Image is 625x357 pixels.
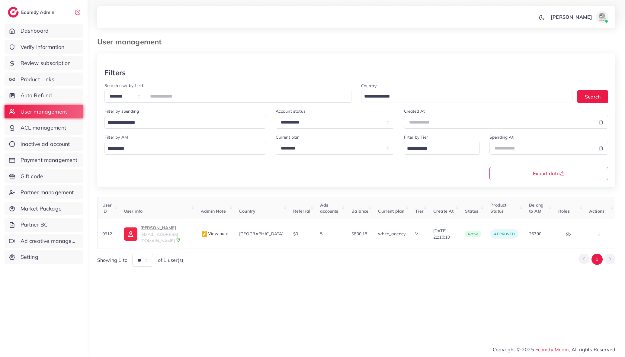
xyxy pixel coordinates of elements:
[465,231,481,237] span: active
[404,142,480,155] div: Search for option
[102,202,112,214] span: User ID
[21,237,79,245] span: Ad creative management
[8,7,19,18] img: logo
[104,68,126,77] h3: Filters
[493,346,615,353] span: Copyright © 2025
[5,153,83,167] a: Payment management
[5,185,83,199] a: Partner management
[21,59,71,67] span: Review subscription
[529,202,543,214] span: Belong to AM
[558,208,570,214] span: Roles
[551,13,592,21] p: [PERSON_NAME]
[547,11,611,23] a: [PERSON_NAME]avatar
[21,205,62,213] span: Market Package
[405,144,472,153] input: Search for option
[5,234,83,248] a: Ad creative management
[415,231,419,236] span: VI
[124,208,143,214] span: User info
[533,171,565,176] span: Export data
[21,156,78,164] span: Payment management
[239,231,284,236] span: [GEOGRAPHIC_DATA]
[351,231,367,236] span: $800.18
[176,238,180,242] img: 9CAL8B2pu8EFxCJHYAAAAldEVYdGRhdGU6Y3JlYXRlADIwMjItMTItMDlUMDQ6NTg6MzkrMDA6MDBXSlgLAAAAJXRFWHRkYXR...
[494,232,514,236] span: approved
[5,56,83,70] a: Review subscription
[293,231,298,236] span: $0
[361,83,377,89] label: Country
[415,208,424,214] span: Tier
[351,208,368,214] span: Balance
[97,37,166,46] h3: User management
[21,188,74,196] span: Partner management
[124,224,191,244] a: [PERSON_NAME][EMAIL_ADDRESS][DOMAIN_NAME]
[21,43,65,51] span: Verify information
[140,224,191,231] p: [PERSON_NAME]
[276,108,306,114] label: Account status
[5,250,83,264] a: Setting
[489,167,608,180] button: Export data
[465,208,478,214] span: Status
[201,230,208,238] img: admin_note.cdd0b510.svg
[21,108,67,116] span: User management
[404,108,425,114] label: Created At
[529,231,541,236] span: 26790
[21,124,66,132] span: ACL management
[140,232,178,243] span: [EMAIL_ADDRESS][DOMAIN_NAME]
[276,134,300,140] label: Current plan
[320,202,338,214] span: Ads accounts
[591,254,603,265] button: Go to page 1
[5,137,83,151] a: Inactive ad account
[21,140,70,148] span: Inactive ad account
[569,346,615,353] span: , All rights Reserved
[104,116,266,129] div: Search for option
[102,231,112,236] span: 9912
[490,202,506,214] span: Product Status
[535,346,569,352] a: Ecomdy Media
[158,257,183,264] span: of 1 user(s)
[5,40,83,54] a: Verify information
[404,134,428,140] label: Filter by Tier
[105,144,258,153] input: Search for option
[5,121,83,135] a: ACL management
[5,88,83,102] a: Auto Refund
[579,254,615,265] ul: Pagination
[320,231,322,236] span: 5
[362,92,565,101] input: Search for option
[5,72,83,86] a: Product Links
[5,218,83,232] a: Partner BC
[21,76,54,83] span: Product Links
[124,227,137,241] img: ic-user-info.36bf1079.svg
[105,118,258,127] input: Search for option
[104,142,266,155] div: Search for option
[21,27,49,35] span: Dashboard
[5,24,83,38] a: Dashboard
[104,82,143,88] label: Search user by field
[5,169,83,183] a: Gift code
[21,172,43,180] span: Gift code
[433,208,454,214] span: Create At
[361,90,572,102] div: Search for option
[8,7,56,18] a: logoEcomdy Admin
[378,231,405,236] span: white_agency
[104,108,139,114] label: Filter by spending
[378,208,404,214] span: Current plan
[21,92,52,99] span: Auto Refund
[293,208,310,214] span: Referral
[596,11,608,23] img: avatar
[21,253,38,261] span: Setting
[489,134,514,140] label: Spending At
[589,208,604,214] span: Actions
[433,228,455,240] span: [DATE] 21:10:10
[5,105,83,119] a: User management
[201,231,228,236] span: View note
[97,257,127,264] span: Showing 1 to
[21,9,56,15] h2: Ecomdy Admin
[577,90,608,103] button: Search
[5,202,83,216] a: Market Package
[239,208,255,214] span: Country
[21,221,48,229] span: Partner BC
[104,134,128,140] label: Filter by AM
[201,208,226,214] span: Admin Note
